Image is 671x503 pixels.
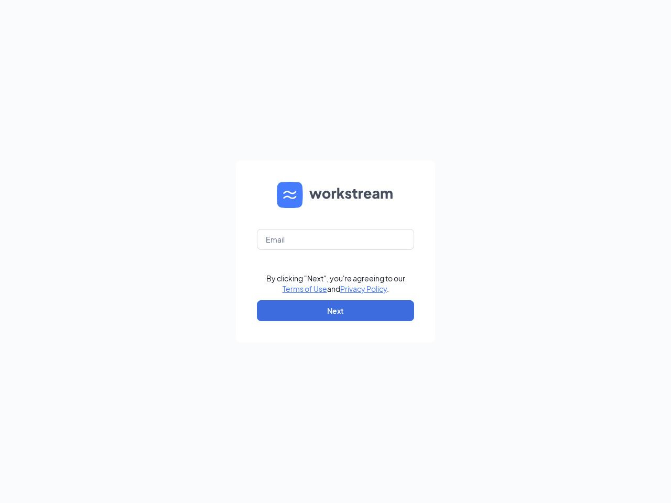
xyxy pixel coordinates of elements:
input: Email [257,229,414,250]
a: Privacy Policy [340,284,387,293]
a: Terms of Use [283,284,327,293]
img: WS logo and Workstream text [277,182,394,208]
div: By clicking "Next", you're agreeing to our and . [266,273,405,294]
button: Next [257,300,414,321]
